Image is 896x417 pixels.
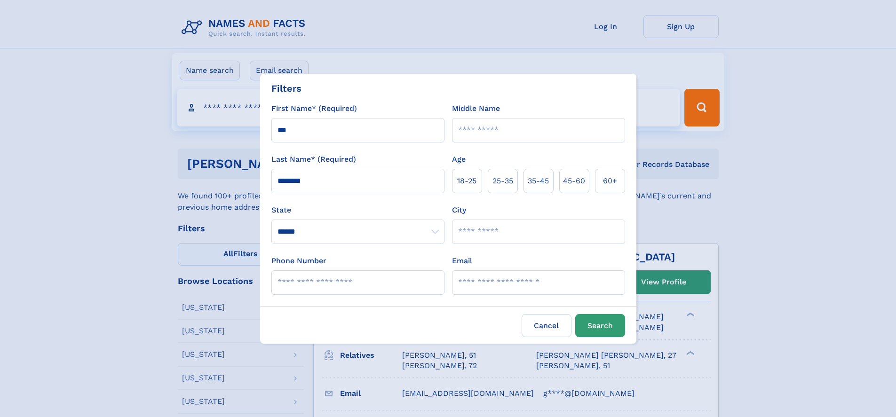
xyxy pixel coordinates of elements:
[271,205,444,216] label: State
[603,175,617,187] span: 60+
[575,314,625,337] button: Search
[492,175,513,187] span: 25‑35
[457,175,476,187] span: 18‑25
[271,81,301,95] div: Filters
[271,103,357,114] label: First Name* (Required)
[452,205,466,216] label: City
[271,255,326,267] label: Phone Number
[528,175,549,187] span: 35‑45
[271,154,356,165] label: Last Name* (Required)
[452,103,500,114] label: Middle Name
[452,255,472,267] label: Email
[522,314,571,337] label: Cancel
[563,175,585,187] span: 45‑60
[452,154,466,165] label: Age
